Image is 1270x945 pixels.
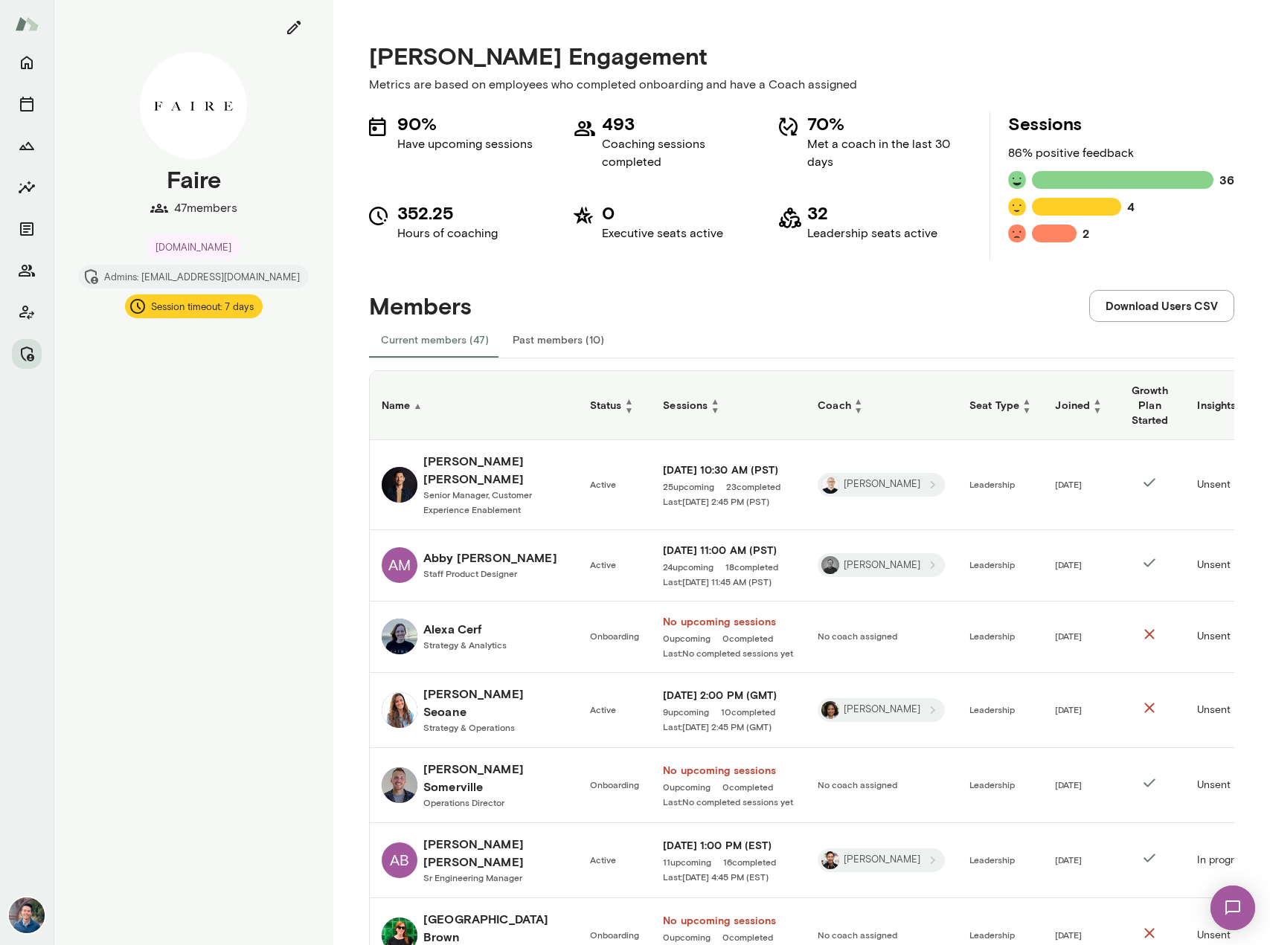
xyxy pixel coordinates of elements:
[722,781,773,793] span: 0 completed
[397,112,533,135] h5: 90%
[663,561,713,573] a: 24upcoming
[663,913,794,928] a: No upcoming sessions
[663,796,794,807] a: Last:No completed sessions yet
[397,225,498,242] p: Hours of coaching
[382,835,566,886] a: AB[PERSON_NAME] [PERSON_NAME]Sr Engineering Manager
[663,480,714,492] span: 25 upcoming
[95,270,309,285] span: Admins: [EMAIL_ADDRESS][DOMAIN_NAME]
[423,722,515,732] span: Strategy & Operations
[423,549,557,567] h6: Abby [PERSON_NAME]
[818,848,945,872] div: Albert Villarde[PERSON_NAME]
[663,632,711,644] span: 0 upcoming
[835,558,929,573] span: [PERSON_NAME]
[663,495,769,507] span: Last: [DATE] 2:45 PM (PST)
[663,838,794,853] a: [DATE] 1:00 PM (EST)
[663,706,709,717] span: 9 upcoming
[854,405,863,414] span: ▼
[382,842,417,878] div: AB
[711,405,719,414] span: ▼
[818,698,945,722] div: Cheryl Mills[PERSON_NAME]
[382,685,566,735] a: Ana Seoane[PERSON_NAME] SeoaneStrategy & Operations
[663,614,794,629] a: No upcoming sessions
[663,763,794,778] h6: No upcoming sessions
[1055,559,1082,570] span: [DATE]
[382,547,417,583] div: AM
[818,630,897,641] span: No coach assigned
[663,781,711,793] a: 0upcoming
[602,201,723,225] h5: 0
[1008,171,1026,189] img: feedback icon
[821,701,839,719] img: Cheryl Mills
[821,556,839,574] img: Dane Howard
[423,872,522,883] span: Sr Engineering Manager
[147,240,240,255] span: [DOMAIN_NAME]
[12,48,42,77] button: Home
[663,931,711,943] span: 0 upcoming
[1055,854,1082,865] span: [DATE]
[423,452,566,488] h6: [PERSON_NAME] [PERSON_NAME]
[602,135,766,171] p: Coaching sessions completed
[969,479,1015,489] span: Leadership
[1008,112,1234,135] h5: Sessions
[142,300,263,315] span: Session timeout: 7 days
[835,477,929,491] span: [PERSON_NAME]
[722,931,773,943] span: 0 completed
[1219,171,1234,189] h6: 36
[1127,198,1135,216] h6: 4
[722,931,773,943] a: 0completed
[397,135,533,153] p: Have upcoming sessions
[590,630,639,641] span: Onboarding
[663,561,713,573] span: 24 upcoming
[1008,225,1026,242] img: feedback icon
[590,559,616,570] span: Active
[818,779,897,790] span: No coach assigned
[382,547,566,583] a: AMAbby [PERSON_NAME]Staff Product Designer
[278,12,310,43] button: edit
[663,480,714,492] a: 25upcoming
[1055,396,1102,414] h6: Joined
[663,796,793,807] span: Last: No completed sessions yet
[1089,290,1234,321] button: Download Users CSV
[382,767,417,803] img: Andrew Somerville
[382,760,566,810] a: Andrew Somerville[PERSON_NAME] SomervilleOperations Director
[397,201,498,225] h5: 352.25
[625,396,634,405] span: ▲
[835,853,929,867] span: [PERSON_NAME]
[818,553,945,577] div: Dane Howard[PERSON_NAME]
[725,561,778,573] span: 18 completed
[969,559,1015,570] span: Leadership
[12,297,42,327] button: Client app
[590,779,639,790] span: Onboarding
[423,568,517,578] span: Staff Product Designer
[590,396,639,414] h6: Status
[723,856,776,868] span: 16 completed
[663,575,794,587] a: Last:[DATE] 11:45 AM (PST)
[821,851,839,869] img: Albert Villarde
[722,781,773,793] a: 0completed
[818,929,897,940] span: No coach assigned
[969,779,1015,790] span: Leadership
[726,480,780,492] span: 23 completed
[602,225,723,242] p: Executive seats active
[726,480,780,492] a: 23completed
[369,322,501,358] button: Current members (47)
[969,704,1015,715] span: Leadership
[382,692,417,728] img: Ana Seoane
[711,396,719,405] span: ▲
[854,396,863,405] span: ▲
[722,632,773,644] a: 0completed
[807,201,937,225] h5: 32
[835,703,929,717] span: [PERSON_NAME]
[625,405,634,414] span: ▼
[382,467,417,503] img: Aaron MacDonald
[1008,144,1234,162] p: 86 % positive feedback
[663,688,794,703] a: [DATE] 2:00 PM (GMT)
[1022,405,1031,414] span: ▼
[12,214,42,244] button: Documents
[9,897,45,933] img: Alex Yu
[663,575,772,587] span: Last: [DATE] 11:45 AM (PST)
[369,291,472,320] h4: Members
[12,172,42,202] button: Insights
[663,856,711,868] span: 11 upcoming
